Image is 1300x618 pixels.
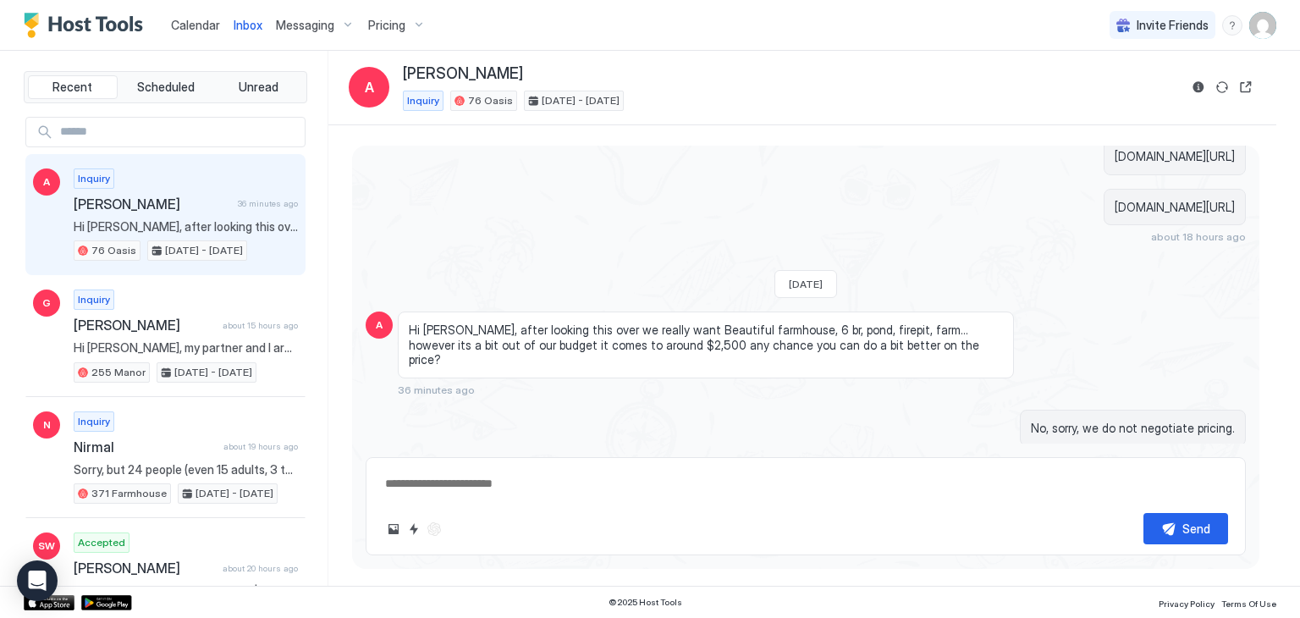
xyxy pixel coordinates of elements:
[42,295,51,311] span: G
[383,519,404,539] button: Upload image
[468,93,513,108] span: 76 Oasis
[24,13,151,38] a: Host Tools Logo
[81,595,132,610] a: Google Play Store
[365,77,374,97] span: A
[78,171,110,186] span: Inquiry
[1151,230,1246,243] span: about 18 hours ago
[78,535,125,550] span: Accepted
[91,365,146,380] span: 255 Manor
[24,595,74,610] a: App Store
[28,75,118,99] button: Recent
[24,71,307,103] div: tab-group
[91,243,136,258] span: 76 Oasis
[171,18,220,32] span: Calendar
[43,174,50,190] span: A
[1159,593,1215,611] a: Privacy Policy
[223,320,298,331] span: about 15 hours ago
[1249,12,1276,39] div: User profile
[239,80,278,95] span: Unread
[74,196,231,212] span: [PERSON_NAME]
[404,519,424,539] button: Quick reply
[1188,77,1209,97] button: Reservation information
[234,16,262,34] a: Inbox
[38,538,55,554] span: SW
[78,414,110,429] span: Inquiry
[223,563,298,574] span: about 20 hours ago
[74,560,216,577] span: [PERSON_NAME]
[609,597,682,608] span: © 2025 Host Tools
[1137,18,1209,33] span: Invite Friends
[1159,599,1215,609] span: Privacy Policy
[1115,149,1235,164] span: [DOMAIN_NAME][URL]
[137,80,195,95] span: Scheduled
[789,278,823,290] span: [DATE]
[1221,599,1276,609] span: Terms Of Use
[196,486,273,501] span: [DATE] - [DATE]
[398,383,475,396] span: 36 minutes ago
[1236,77,1256,97] button: Open reservation
[1143,513,1228,544] button: Send
[1222,15,1242,36] div: menu
[78,292,110,307] span: Inquiry
[238,198,298,209] span: 36 minutes ago
[43,417,51,433] span: N
[74,317,216,334] span: [PERSON_NAME]
[121,75,211,99] button: Scheduled
[91,486,167,501] span: 371 Farmhouse
[74,439,217,455] span: Nirmal
[74,340,298,356] span: Hi [PERSON_NAME], my partner and I are getting married in [GEOGRAPHIC_DATA], [GEOGRAPHIC_DATA] in...
[376,317,383,333] span: A
[1182,520,1210,538] div: Send
[74,462,298,477] span: Sorry, but 24 people (even 15 adults, 3 teens, and 5 children) means additional wear on the house...
[403,64,523,84] span: [PERSON_NAME]
[52,80,92,95] span: Recent
[213,75,303,99] button: Unread
[409,323,1003,367] span: Hi [PERSON_NAME], after looking this over we really want Beautiful farmhouse, 6 br, pond, firepit...
[17,560,58,601] div: Open Intercom Messenger
[1031,421,1235,436] span: No, sorry, we do not negotiate pricing.
[1221,593,1276,611] a: Terms Of Use
[234,18,262,32] span: Inbox
[223,441,298,452] span: about 19 hours ago
[1115,200,1235,215] span: [DOMAIN_NAME][URL]
[165,243,243,258] span: [DATE] - [DATE]
[171,16,220,34] a: Calendar
[74,583,298,599] span: Yes, I'm so sorry for the error. It is $200 per night.
[1212,77,1232,97] button: Sync reservation
[53,118,305,146] input: Input Field
[542,93,620,108] span: [DATE] - [DATE]
[174,365,252,380] span: [DATE] - [DATE]
[368,18,405,33] span: Pricing
[74,219,298,235] span: Hi [PERSON_NAME], after looking this over we really want Beautiful farmhouse, 6 br, pond, firepit...
[407,93,439,108] span: Inquiry
[276,18,334,33] span: Messaging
